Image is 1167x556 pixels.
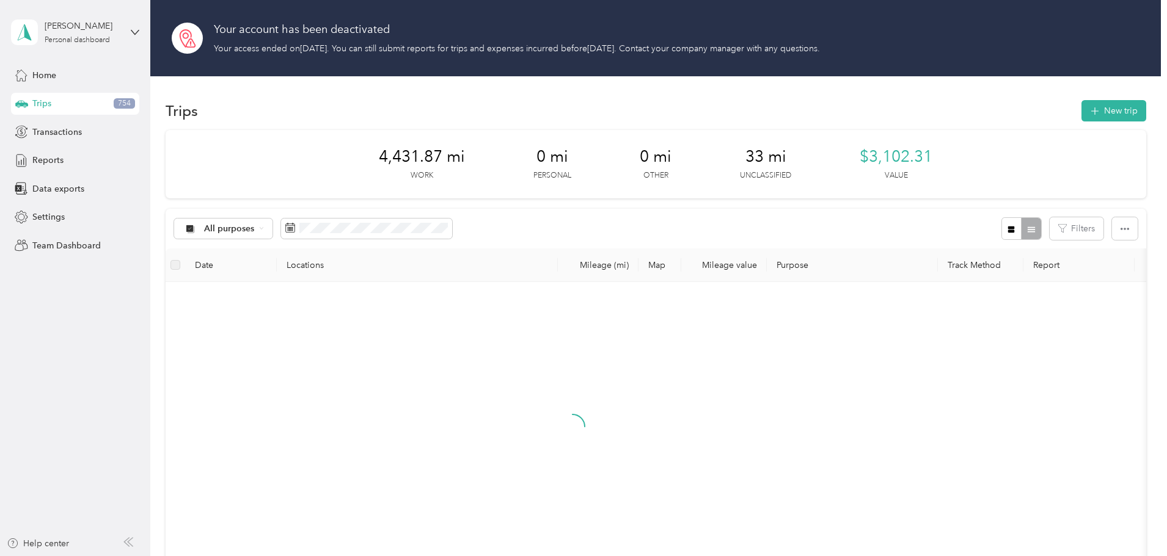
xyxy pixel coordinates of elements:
[740,170,791,181] p: Unclassified
[681,248,767,282] th: Mileage value
[32,154,64,167] span: Reports
[32,239,101,252] span: Team Dashboard
[745,147,786,167] span: 33 mi
[114,98,135,109] span: 754
[166,104,198,117] h1: Trips
[7,537,69,550] button: Help center
[643,170,668,181] p: Other
[1023,248,1135,282] th: Report
[860,147,932,167] span: $3,102.31
[533,170,571,181] p: Personal
[45,20,121,32] div: [PERSON_NAME]
[767,248,938,282] th: Purpose
[45,37,110,44] div: Personal dashboard
[214,21,820,38] h2: Your account has been deactivated
[379,147,465,167] span: 4,431.87 mi
[204,225,255,233] span: All purposes
[640,147,671,167] span: 0 mi
[1050,217,1103,240] button: Filters
[32,182,84,195] span: Data exports
[536,147,568,167] span: 0 mi
[885,170,908,181] p: Value
[1099,488,1167,556] iframe: Everlance-gr Chat Button Frame
[1081,100,1146,121] button: New trip
[938,248,1023,282] th: Track Method
[185,248,277,282] th: Date
[32,97,51,110] span: Trips
[638,248,681,282] th: Map
[411,170,433,181] p: Work
[558,248,638,282] th: Mileage (mi)
[214,42,820,55] p: Your access ended on [DATE] . You can still submit reports for trips and expenses incurred before...
[32,126,82,139] span: Transactions
[277,248,558,282] th: Locations
[32,211,65,223] span: Settings
[32,69,56,82] span: Home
